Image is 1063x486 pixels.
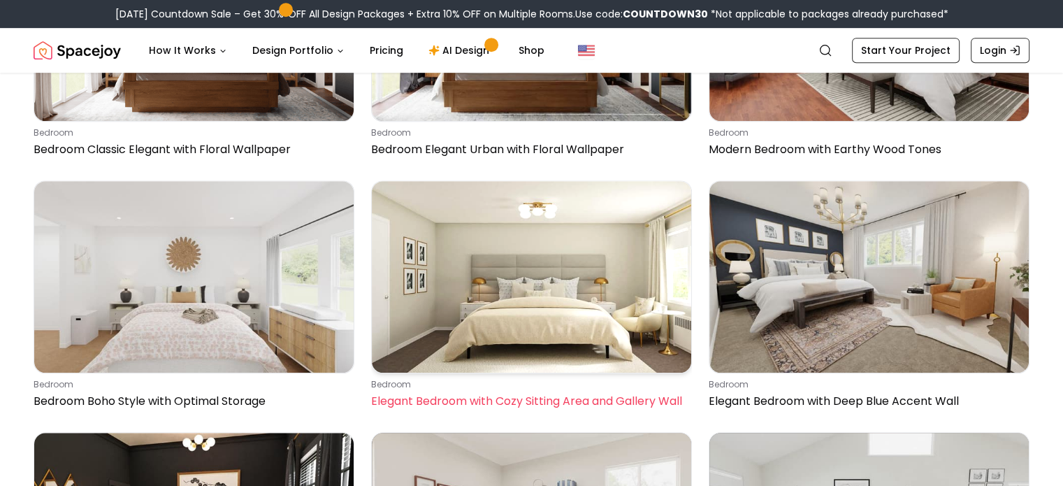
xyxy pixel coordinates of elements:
p: Bedroom Classic Elegant with Floral Wallpaper [34,141,349,158]
button: How It Works [138,36,238,64]
p: bedroom [371,127,686,138]
p: Elegant Bedroom with Cozy Sitting Area and Gallery Wall [371,393,686,410]
button: Design Portfolio [241,36,356,64]
b: COUNTDOWN30 [623,7,708,21]
p: bedroom [709,379,1024,390]
img: United States [578,42,595,59]
p: bedroom [34,379,349,390]
p: bedroom [709,127,1024,138]
img: Spacejoy Logo [34,36,121,64]
p: bedroom [371,379,686,390]
p: Bedroom Boho Style with Optimal Storage [34,393,349,410]
span: Use code: [575,7,708,21]
a: Shop [507,36,556,64]
span: *Not applicable to packages already purchased* [708,7,948,21]
nav: Global [34,28,1029,73]
img: Bedroom Boho Style with Optimal Storage [34,181,354,373]
img: Elegant Bedroom with Deep Blue Accent Wall [709,181,1029,373]
p: bedroom [34,127,349,138]
p: Elegant Bedroom with Deep Blue Accent Wall [709,393,1024,410]
p: Modern Bedroom with Earthy Wood Tones [709,141,1024,158]
a: Spacejoy [34,36,121,64]
a: Login [971,38,1029,63]
a: Start Your Project [852,38,960,63]
a: Elegant Bedroom with Cozy Sitting Area and Gallery WallbedroomElegant Bedroom with Cozy Sitting A... [371,180,692,415]
a: AI Design [417,36,505,64]
div: [DATE] Countdown Sale – Get 30% OFF All Design Packages + Extra 10% OFF on Multiple Rooms. [115,7,948,21]
img: Elegant Bedroom with Cozy Sitting Area and Gallery Wall [372,181,691,373]
a: Bedroom Boho Style with Optimal StoragebedroomBedroom Boho Style with Optimal Storage [34,180,354,415]
nav: Main [138,36,556,64]
a: Elegant Bedroom with Deep Blue Accent WallbedroomElegant Bedroom with Deep Blue Accent Wall [709,180,1029,415]
p: Bedroom Elegant Urban with Floral Wallpaper [371,141,686,158]
a: Pricing [359,36,414,64]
